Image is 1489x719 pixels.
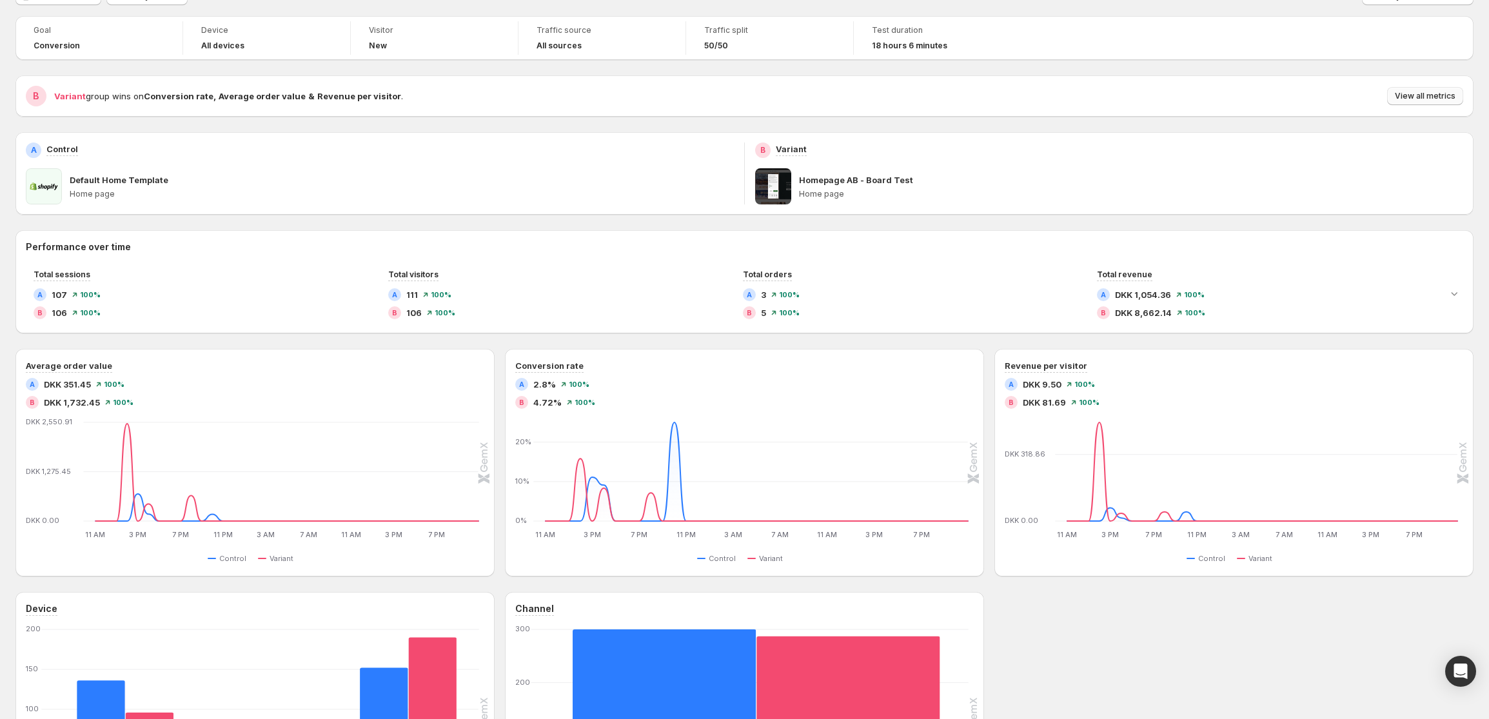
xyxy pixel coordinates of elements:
strong: , [213,91,216,101]
a: Traffic sourceAll sources [537,24,667,52]
span: 111 [406,288,418,301]
text: DKK 0.00 [1005,516,1038,525]
h2: A [747,291,752,299]
span: 5 [761,306,766,319]
h2: B [37,309,43,317]
div: Open Intercom Messenger [1445,656,1476,687]
h4: All sources [537,41,582,51]
text: 11 AM [341,530,361,539]
span: 100 % [1185,309,1205,317]
span: 100 % [80,309,101,317]
span: Traffic source [537,25,667,35]
text: 10% [515,477,529,486]
span: 107 [52,288,67,301]
text: 11 PM [213,530,233,539]
span: Control [1198,553,1225,564]
text: 150 [26,664,38,673]
h2: A [392,291,397,299]
text: 3 AM [257,530,275,539]
text: 11 AM [85,530,105,539]
h2: B [760,145,765,155]
text: DKK 318.86 [1005,449,1045,458]
span: 50/50 [704,41,728,51]
text: 3 PM [385,530,402,539]
button: Control [208,551,251,566]
text: 3 PM [1362,530,1379,539]
text: 11 PM [676,530,696,539]
h2: A [31,145,37,155]
p: Variant [776,143,807,155]
h2: B [1009,399,1014,406]
text: 3 AM [724,530,742,539]
text: 200 [515,678,530,687]
text: 11 AM [817,530,837,539]
p: Home page [70,189,734,199]
text: 7 PM [1145,530,1162,539]
h3: Average order value [26,359,112,372]
a: Traffic split50/50 [704,24,835,52]
span: Total visitors [388,270,439,279]
span: 100 % [113,399,133,406]
h2: A [1101,291,1106,299]
a: VisitorNew [369,24,500,52]
text: 0% [515,516,527,525]
button: Control [1187,551,1230,566]
text: 11 AM [1057,530,1077,539]
text: 3 AM [1232,530,1250,539]
span: 100 % [779,309,800,317]
span: Traffic split [704,25,835,35]
text: 20% [515,437,531,446]
text: 3 PM [1101,530,1119,539]
img: Homepage AB - Board Test [755,168,791,204]
span: 100 % [569,380,589,388]
span: 100 % [104,380,124,388]
h2: B [392,309,397,317]
h3: Revenue per visitor [1005,359,1087,372]
p: Control [46,143,78,155]
button: Control [697,551,741,566]
text: 7 AM [771,530,789,539]
span: 3 [761,288,766,301]
text: 7 PM [1406,530,1423,539]
span: Test duration [872,25,1003,35]
h3: Conversion rate [515,359,584,372]
strong: Average order value [219,91,306,101]
text: DKK 0.00 [26,516,59,525]
button: Variant [258,551,299,566]
h2: Performance over time [26,241,1463,253]
span: 100 % [1184,291,1205,299]
h2: B [30,399,35,406]
span: Goal [34,25,164,35]
text: DKK 1,275.45 [26,467,71,476]
button: Variant [1237,551,1277,566]
text: 7 PM [428,530,445,539]
strong: Revenue per visitor [317,91,401,101]
a: DeviceAll devices [201,24,332,52]
h2: B [519,399,524,406]
span: 100 % [431,291,451,299]
a: Test duration18 hours 6 minutes [872,24,1003,52]
text: 3 PM [584,530,601,539]
h2: A [519,380,524,388]
h2: B [747,309,752,317]
text: 200 [26,624,41,633]
span: 106 [406,306,422,319]
span: Total revenue [1097,270,1152,279]
text: 7 PM [631,530,647,539]
span: DKK 1,054.36 [1115,288,1171,301]
span: Visitor [369,25,500,35]
span: 100 % [80,291,101,299]
text: 7 AM [1276,530,1293,539]
h3: Channel [515,602,554,615]
span: 4.72% [533,396,562,409]
span: Total orders [743,270,792,279]
span: Conversion [34,41,80,51]
button: Variant [747,551,788,566]
p: Homepage AB - Board Test [799,173,913,186]
a: GoalConversion [34,24,164,52]
button: View all metrics [1387,87,1463,105]
span: 2.8% [533,378,556,391]
h2: A [30,380,35,388]
text: 3 PM [129,530,146,539]
h2: A [1009,380,1014,388]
